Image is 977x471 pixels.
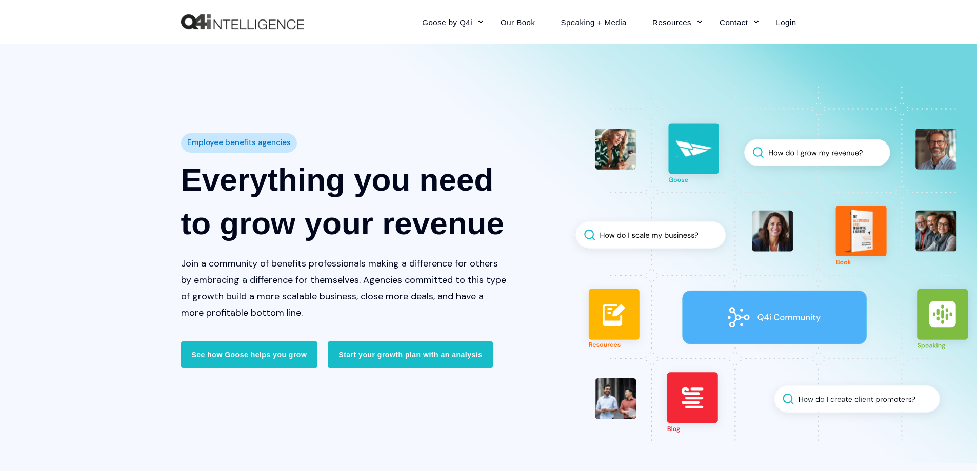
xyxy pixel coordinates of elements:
span: Employee benefits agencies [187,135,291,150]
p: Join a community of benefits professionals making a difference for others by embracing a differen... [181,255,507,321]
a: Back to Home [181,14,304,30]
a: Start your growth plan with an analysis [328,341,493,368]
a: See how Goose helps you grow [181,341,318,368]
h1: Everything you need to grow your revenue [181,158,507,245]
img: Q4intelligence, LLC logo [181,14,304,30]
